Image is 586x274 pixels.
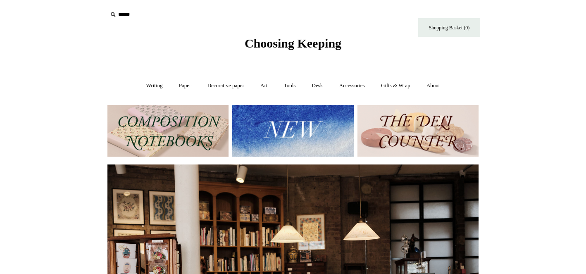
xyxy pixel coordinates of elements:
img: The Deli Counter [357,105,479,157]
img: 202302 Composition ledgers.jpg__PID:69722ee6-fa44-49dd-a067-31375e5d54ec [107,105,229,157]
a: Writing [139,75,170,97]
a: Decorative paper [200,75,252,97]
a: Desk [305,75,331,97]
span: Choosing Keeping [245,36,341,50]
a: Paper [172,75,199,97]
a: Gifts & Wrap [374,75,418,97]
img: New.jpg__PID:f73bdf93-380a-4a35-bcfe-7823039498e1 [232,105,353,157]
a: Accessories [332,75,372,97]
a: Art [253,75,275,97]
a: Choosing Keeping [245,43,341,49]
a: Tools [276,75,303,97]
a: About [419,75,448,97]
a: Shopping Basket (0) [418,18,480,37]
